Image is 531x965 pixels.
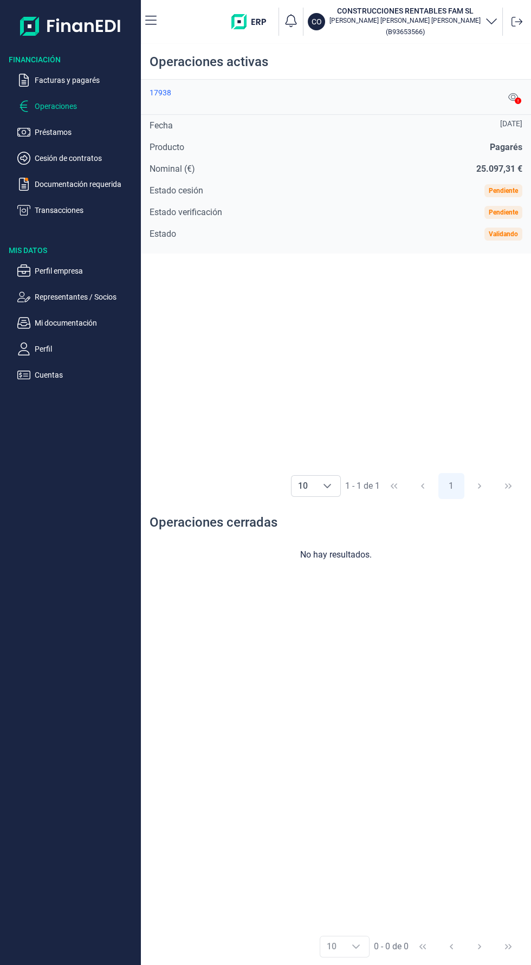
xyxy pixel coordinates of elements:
[386,28,425,36] small: Copiar cif
[17,178,137,191] button: Documentación requerida
[150,119,173,132] div: Fecha
[20,9,121,43] img: Logo de aplicación
[495,473,521,499] button: Last Page
[17,290,137,303] button: Representantes / Socios
[35,152,137,165] p: Cesión de contratos
[343,936,369,957] div: Choose
[314,476,340,496] div: Choose
[489,209,518,216] div: Pendiente
[312,16,322,27] p: CO
[308,5,498,38] button: COCONSTRUCCIONES RENTABLES FAM SL[PERSON_NAME] [PERSON_NAME] [PERSON_NAME](B93653566)
[410,473,436,499] button: Previous Page
[17,342,137,355] button: Perfil
[495,934,521,960] button: Last Page
[35,204,137,217] p: Transacciones
[489,187,518,194] div: Pendiente
[17,74,137,87] button: Facturas y pagarés
[467,934,493,960] button: Next Page
[374,942,409,951] span: 0 - 0 de 0
[35,290,137,303] p: Representantes / Socios
[150,88,171,97] a: 17938
[381,473,407,499] button: First Page
[17,100,137,113] button: Operaciones
[17,152,137,165] button: Cesión de contratos
[35,368,137,381] p: Cuentas
[150,53,268,70] div: Operaciones activas
[489,231,518,237] div: Validando
[141,79,531,254] div: 17938Fecha[DATE]ProductoPagarésNominal (€)25.097,31 €Estado cesiónPendienteEstado verificaciónPen...
[17,204,137,217] button: Transacciones
[150,206,222,219] div: Estado verificación
[150,514,277,531] div: Operaciones cerradas
[35,342,137,355] p: Perfil
[467,473,493,499] button: Next Page
[231,14,274,29] img: erp
[438,934,464,960] button: Previous Page
[17,316,137,329] button: Mi documentación
[476,164,522,174] span: 25.097,31 €
[150,163,195,176] div: Nominal (€)
[35,100,137,113] p: Operaciones
[35,74,137,87] p: Facturas y pagarés
[345,482,380,490] span: 1 - 1 de 1
[150,548,522,561] div: No hay resultados.
[35,126,137,139] p: Préstamos
[150,184,203,197] div: Estado cesión
[410,934,436,960] button: First Page
[17,126,137,139] button: Préstamos
[329,5,481,16] h3: CONSTRUCCIONES RENTABLES FAM SL
[490,142,522,152] span: Pagarés
[438,473,464,499] button: Page 1
[500,119,522,128] div: [DATE]
[35,316,137,329] p: Mi documentación
[35,178,137,191] p: Documentación requerida
[17,368,137,381] button: Cuentas
[150,141,184,154] div: Producto
[17,264,137,277] button: Perfil empresa
[329,16,481,25] p: [PERSON_NAME] [PERSON_NAME] [PERSON_NAME]
[150,228,176,241] div: Estado
[292,476,314,496] span: 10
[35,264,137,277] p: Perfil empresa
